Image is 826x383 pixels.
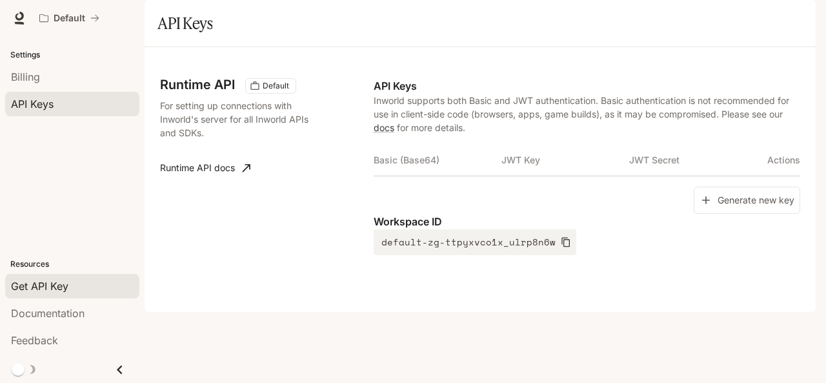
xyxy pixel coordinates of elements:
[374,122,394,133] a: docs
[34,5,105,31] button: All workspaces
[374,145,501,176] th: Basic (Base64)
[157,10,212,36] h1: API Keys
[758,145,800,176] th: Actions
[245,78,296,94] div: These keys will apply to your current workspace only
[160,99,312,140] p: For setting up connections with Inworld's server for all Inworld APIs and SDKs.
[160,78,235,91] h3: Runtime API
[374,214,800,229] p: Workspace ID
[629,145,757,176] th: JWT Secret
[374,229,576,255] button: default-zg-ttpyxvco1x_ulrp8n6w
[694,187,800,214] button: Generate new key
[155,155,256,181] a: Runtime API docs
[257,80,294,92] span: Default
[374,78,800,94] p: API Keys
[374,94,800,134] p: Inworld supports both Basic and JWT authentication. Basic authentication is not recommended for u...
[54,13,85,24] p: Default
[501,145,629,176] th: JWT Key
